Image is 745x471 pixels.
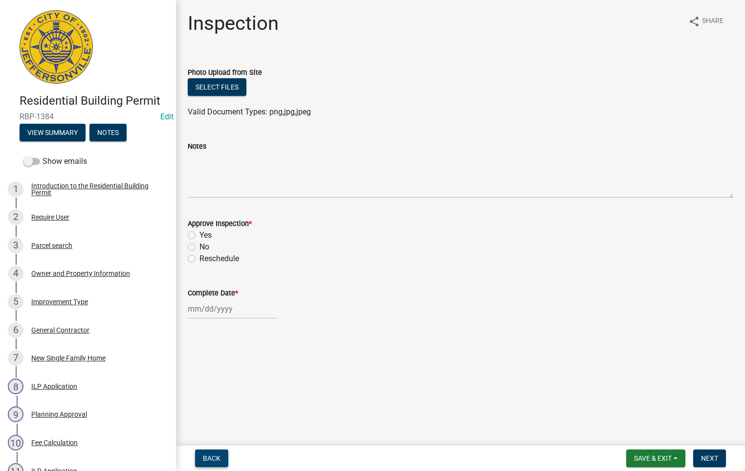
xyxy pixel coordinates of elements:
div: Planning Approval [31,411,87,418]
div: General Contractor [31,327,89,334]
label: No [199,241,209,253]
span: RBP-1384 [20,112,156,121]
img: City of Jeffersonville, Indiana [20,10,93,84]
label: Show emails [23,156,87,167]
input: mm/dd/yyyy [188,299,277,319]
div: 10 [8,435,23,450]
i: share [688,16,700,27]
label: Complete Date [188,290,238,297]
wm-modal-confirm: Notes [89,129,127,137]
div: 6 [8,322,23,338]
div: Owner and Property Information [31,270,130,277]
div: Fee Calculation [31,439,78,446]
span: Valid Document Types: png,jpg,jpeg [188,107,311,116]
div: ILP Application [31,383,77,390]
span: Share [702,16,723,27]
div: 1 [8,181,23,197]
button: shareShare [680,12,731,31]
button: Notes [89,124,127,141]
div: New Single Family Home [31,355,106,361]
div: Introduction to the Residential Building Permit [31,182,160,196]
h4: Residential Building Permit [20,94,168,108]
button: Next [693,449,726,467]
div: 9 [8,406,23,422]
div: 4 [8,266,23,281]
div: Parcel search [31,242,72,249]
div: 8 [8,379,23,394]
button: Back [195,449,228,467]
label: Yes [199,229,212,241]
label: Reschedule [199,253,239,265]
label: Approve Inspection [188,221,252,227]
button: View Summary [20,124,86,141]
button: Save & Exit [626,449,685,467]
span: Back [203,454,220,462]
span: Save & Exit [634,454,672,462]
label: Photo Upload from Site [188,69,262,76]
div: 7 [8,350,23,366]
wm-modal-confirm: Edit Application Number [160,112,174,121]
button: Select files [188,78,246,96]
h1: Inspection [188,12,279,35]
div: Improvement Type [31,298,88,305]
a: Edit [160,112,174,121]
div: 3 [8,238,23,253]
wm-modal-confirm: Summary [20,129,86,137]
label: Notes [188,143,206,150]
div: 5 [8,294,23,310]
div: Require User [31,214,69,221]
span: Next [701,454,718,462]
div: 2 [8,209,23,225]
